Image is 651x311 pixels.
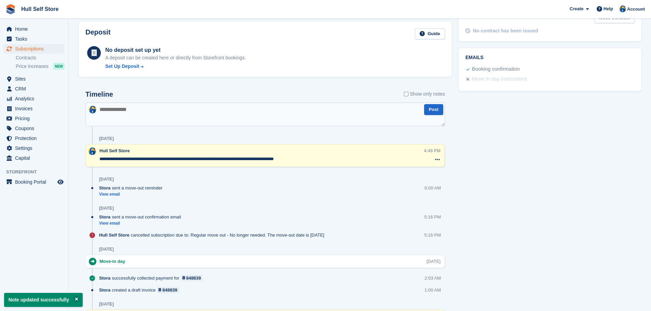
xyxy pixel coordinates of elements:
[570,5,583,12] span: Create
[99,232,328,238] div: cancelled subscription due to: Regular move out - No longer needed. The move-out date is [DATE]
[15,114,56,123] span: Pricing
[99,136,114,141] div: [DATE]
[99,275,110,281] span: Stora
[99,246,114,252] div: [DATE]
[16,55,65,61] a: Contracts
[3,104,65,113] a: menu
[89,147,96,155] img: Hull Self Store
[105,46,246,54] div: No deposit set up yet
[99,287,182,293] div: created a draft invoice
[472,65,520,73] div: Booking confirmation
[424,232,441,238] div: 5:16 PM
[15,84,56,94] span: CRM
[99,206,114,211] div: [DATE]
[105,54,246,61] p: A deposit can be created here or directly from Storefront bookings.
[162,287,177,293] div: 848839
[15,74,56,84] span: Sites
[186,275,201,281] div: 848839
[404,90,445,98] label: Show only notes
[85,28,110,40] h2: Deposit
[99,148,130,153] span: Hull Self Store
[56,178,65,186] a: Preview store
[15,94,56,103] span: Analytics
[3,84,65,94] a: menu
[99,275,206,281] div: successfully collected payment for
[619,5,626,12] img: Hull Self Store
[16,62,65,70] a: Price increases NEW
[3,94,65,103] a: menu
[426,258,440,265] div: [DATE]
[3,143,65,153] a: menu
[3,133,65,143] a: menu
[105,63,139,70] div: Set Up Deposit
[99,192,166,197] a: View email
[3,34,65,44] a: menu
[424,287,441,293] div: 1:00 AM
[6,169,68,175] span: Storefront
[85,90,113,98] h2: Timeline
[15,24,56,34] span: Home
[3,44,65,54] a: menu
[3,114,65,123] a: menu
[15,124,56,133] span: Coupons
[99,221,185,226] a: View email
[3,74,65,84] a: menu
[3,124,65,133] a: menu
[15,153,56,163] span: Capital
[424,147,440,154] div: 4:49 PM
[105,63,246,70] a: Set Up Deposit
[15,177,56,187] span: Booking Portal
[157,287,179,293] a: 848839
[99,214,185,220] div: sent a move-out confirmation email
[603,5,613,12] span: Help
[415,28,445,40] a: Guide
[15,104,56,113] span: Invoices
[15,44,56,54] span: Subscriptions
[424,214,441,220] div: 5:16 PM
[424,185,441,191] div: 6:00 AM
[99,176,114,182] div: [DATE]
[3,24,65,34] a: menu
[424,275,441,281] div: 2:03 AM
[16,63,49,70] span: Price increases
[99,185,166,191] div: sent a move-out reminder
[53,63,65,70] div: NEW
[15,143,56,153] span: Settings
[181,275,203,281] a: 848839
[424,104,443,115] button: Post
[3,177,65,187] a: menu
[99,258,128,265] div: Move-in day
[89,106,96,113] img: Hull Self Store
[99,287,110,293] span: Stora
[472,75,527,83] div: Move in day instructions
[15,133,56,143] span: Protection
[5,4,16,14] img: stora-icon-8386f47178a22dfd0bd8f6a31ec36ba5ce8667c1dd55bd0f319d3a0aa187defe.svg
[99,301,114,307] div: [DATE]
[15,34,56,44] span: Tasks
[3,153,65,163] a: menu
[18,3,61,15] a: Hull Self Store
[465,55,635,60] h2: Emails
[99,232,130,238] span: Hull Self Store
[627,6,645,13] span: Account
[404,90,408,98] input: Show only notes
[473,27,538,34] div: No contract has been issued
[99,214,110,220] span: Stora
[4,293,83,307] p: Note updated successfully
[99,185,110,191] span: Stora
